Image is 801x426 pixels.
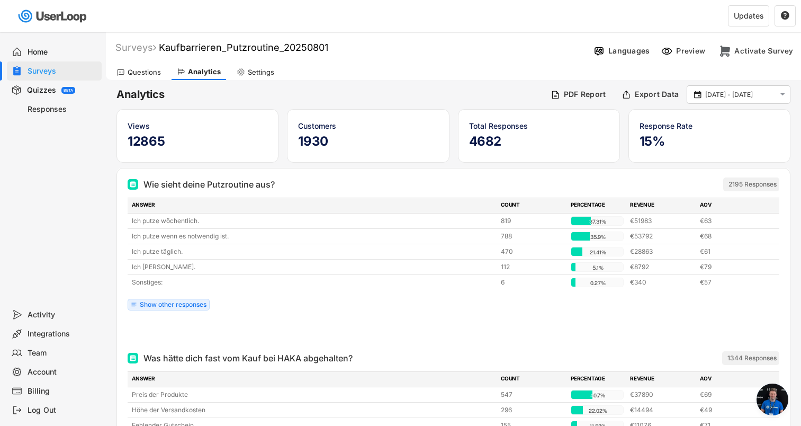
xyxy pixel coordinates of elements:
[700,375,763,384] div: AOV
[757,384,788,415] div: Chat öffnen
[640,134,779,149] h5: 15%
[298,134,438,149] h5: 1930
[694,90,701,99] text: 
[132,278,494,287] div: Sonstiges:
[469,134,609,149] h5: 4682
[630,405,694,415] div: €14494
[501,390,564,400] div: 547
[128,134,267,149] h5: 12865
[248,68,274,77] div: Settings
[132,201,494,210] div: ANSWER
[298,120,438,131] div: Customers
[188,67,221,76] div: Analytics
[573,278,622,288] div: 0.27%
[719,46,731,57] img: CheckoutMajor%20%281%29.svg
[132,390,494,400] div: Preis der Produkte
[501,262,564,272] div: 112
[132,375,494,384] div: ANSWER
[116,87,543,102] h6: Analytics
[635,90,679,99] div: Export Data
[130,181,136,188] img: Multi Select
[630,262,694,272] div: €8792
[501,247,564,256] div: 470
[573,263,622,272] div: 5.1%
[700,201,763,210] div: AOV
[700,247,763,256] div: €61
[727,354,777,362] div: 1344 Responses
[778,90,787,99] button: 
[28,47,97,57] div: Home
[64,88,73,92] div: BETA
[676,46,708,56] div: Preview
[501,216,564,226] div: 819
[573,232,622,242] div: 35.9%
[501,278,564,287] div: 6
[630,216,694,226] div: €51983
[130,355,136,361] img: Multi Select
[573,217,622,226] div: 37.31%
[501,232,564,241] div: 788
[700,216,763,226] div: €63
[780,90,785,99] text: 
[734,46,793,56] div: Activate Survey
[573,406,622,415] div: 22.02%
[728,180,777,189] div: 2195 Responses
[700,405,763,415] div: €49
[573,247,622,257] div: 21.41%
[608,46,650,56] div: Languages
[143,352,353,365] div: Was hätte dich fast vom Kauf bei HAKA abgehalten?
[143,178,275,191] div: Wie sieht deine Putzroutine aus?
[132,216,494,226] div: Ich putze wöchentlich.
[28,104,97,114] div: Responses
[501,201,564,210] div: COUNT
[573,390,622,400] div: 40.7%
[564,90,606,99] div: PDF Report
[700,390,763,400] div: €69
[159,42,328,53] font: Kaufbarrieren_Putzroutine_20250801
[501,375,564,384] div: COUNT
[630,375,694,384] div: REVENUE
[700,232,763,241] div: €68
[700,262,763,272] div: €79
[132,232,494,241] div: Ich putze wenn es notwendig ist.
[132,405,494,415] div: Höhe der Versandkosten
[132,247,494,256] div: Ich putze täglich.
[571,201,624,210] div: PERCENTAGE
[692,90,703,100] button: 
[593,46,605,57] img: Language%20Icon.svg
[28,367,97,377] div: Account
[630,278,694,287] div: €340
[780,11,790,21] button: 
[16,5,91,27] img: userloop-logo-01.svg
[781,11,789,20] text: 
[501,405,564,415] div: 296
[28,66,97,76] div: Surveys
[630,247,694,256] div: €28863
[630,201,694,210] div: REVENUE
[705,90,775,100] input: Select Date Range
[140,301,206,308] div: Show other responses
[640,120,779,131] div: Response Rate
[28,405,97,415] div: Log Out
[132,262,494,272] div: Ich [PERSON_NAME].
[128,68,161,77] div: Questions
[28,386,97,396] div: Billing
[700,278,763,287] div: €57
[28,329,97,339] div: Integrations
[630,232,694,241] div: €53792
[571,375,624,384] div: PERCENTAGE
[128,120,267,131] div: Views
[115,41,156,54] div: Surveys
[630,390,694,400] div: €37890
[27,85,56,95] div: Quizzes
[734,12,763,20] div: Updates
[469,120,609,131] div: Total Responses
[28,348,97,358] div: Team
[28,310,97,320] div: Activity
